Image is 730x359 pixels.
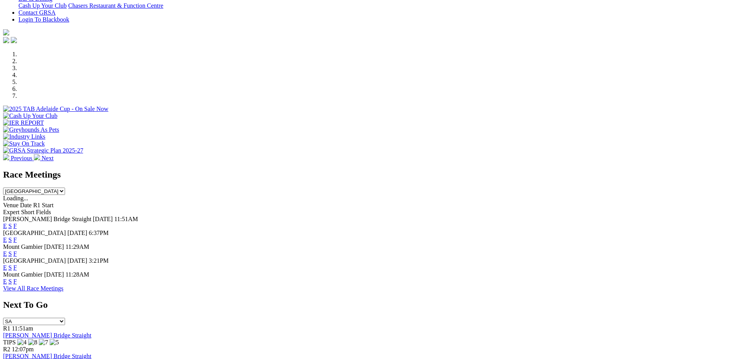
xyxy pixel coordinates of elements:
a: [PERSON_NAME] Bridge Straight [3,332,91,339]
a: S [8,250,12,257]
a: E [3,264,7,271]
span: R1 Start [33,202,53,208]
span: 11:28AM [65,271,89,278]
span: [DATE] [44,271,64,278]
a: Contact GRSA [18,9,55,16]
img: Greyhounds As Pets [3,126,59,133]
a: F [13,250,17,257]
span: Loading... [3,195,28,201]
img: Cash Up Your Club [3,112,57,119]
a: E [3,250,7,257]
img: facebook.svg [3,37,9,43]
span: 6:37PM [89,230,109,236]
img: GRSA Strategic Plan 2025-27 [3,147,83,154]
img: chevron-right-pager-white.svg [34,154,40,160]
span: [DATE] [67,230,87,236]
a: S [8,223,12,229]
span: Short [21,209,35,215]
span: [PERSON_NAME] Bridge Straight [3,216,91,222]
span: [DATE] [93,216,113,222]
span: [GEOGRAPHIC_DATA] [3,230,66,236]
div: Bar & Dining [18,2,727,9]
img: 8 [28,339,37,346]
span: Previous [11,155,32,161]
a: E [3,237,7,243]
span: R1 [3,325,10,332]
span: Mount Gambier [3,271,43,278]
a: F [13,278,17,285]
span: [GEOGRAPHIC_DATA] [3,257,66,264]
a: Next [34,155,53,161]
h2: Next To Go [3,300,727,310]
a: S [8,264,12,271]
img: 5 [50,339,59,346]
img: IER REPORT [3,119,44,126]
a: Login To Blackbook [18,16,69,23]
img: 4 [17,339,27,346]
span: Next [42,155,53,161]
span: 12:07pm [12,346,34,352]
span: Expert [3,209,20,215]
span: Mount Gambier [3,243,43,250]
img: 2025 TAB Adelaide Cup - On Sale Now [3,106,109,112]
a: F [13,223,17,229]
img: twitter.svg [11,37,17,43]
a: E [3,278,7,285]
span: R2 [3,346,10,352]
img: Stay On Track [3,140,45,147]
span: [DATE] [44,243,64,250]
span: Fields [36,209,51,215]
a: View All Race Meetings [3,285,63,292]
span: Venue [3,202,18,208]
span: Date [20,202,32,208]
img: 7 [39,339,48,346]
span: 11:51am [12,325,33,332]
a: S [8,237,12,243]
span: [DATE] [67,257,87,264]
img: Industry Links [3,133,45,140]
a: F [13,264,17,271]
a: Cash Up Your Club [18,2,67,9]
span: 11:51AM [114,216,138,222]
a: S [8,278,12,285]
img: logo-grsa-white.png [3,29,9,35]
a: F [13,237,17,243]
span: 11:29AM [65,243,89,250]
a: E [3,223,7,229]
span: 3:21PM [89,257,109,264]
h2: Race Meetings [3,169,727,180]
span: TIPS [3,339,16,346]
a: Previous [3,155,34,161]
a: Chasers Restaurant & Function Centre [68,2,163,9]
img: chevron-left-pager-white.svg [3,154,9,160]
